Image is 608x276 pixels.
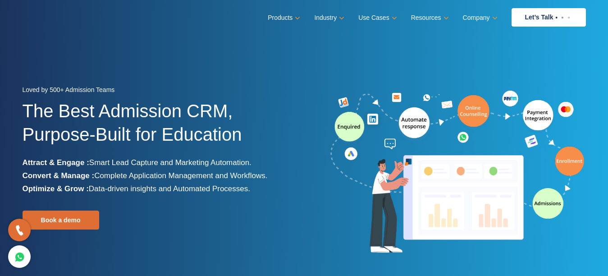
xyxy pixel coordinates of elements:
[463,11,496,24] a: Company
[411,11,447,24] a: Resources
[23,83,297,99] div: Loved by 500+ Admission Teams
[314,11,343,24] a: Industry
[358,11,395,24] a: Use Cases
[268,11,298,24] a: Products
[23,184,89,193] b: Optimize & Grow :
[23,171,95,180] b: Convert & Manage :
[23,99,297,156] h1: The Best Admission CRM, Purpose-Built for Education
[23,211,99,230] a: Book a demo
[23,158,89,167] b: Attract & Engage :
[94,171,267,180] span: Complete Application Management and Workflows.
[89,158,251,167] span: Smart Lead Capture and Marketing Automation.
[89,184,250,193] span: Data-driven insights and Automated Processes.
[329,88,586,257] img: admission-software-home-page-header
[512,8,586,27] a: Let’s Talk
